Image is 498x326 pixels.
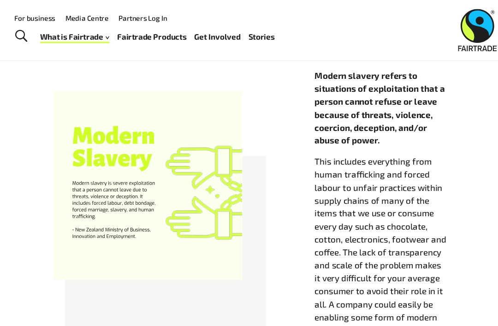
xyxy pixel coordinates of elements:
a: Fairtrade Products [124,27,188,40]
a: Toggle Search [25,22,47,45]
span: This includes everything from human trafficking and forced labour to unfair practices within supp... [305,143,426,307]
a: Media Centre [77,12,116,20]
a: For business [30,12,67,20]
strong: Modern slavery refers to situations of exploitation that a person cannot refuse or leave because ... [305,65,425,133]
a: Partners Log In [125,12,170,20]
a: Get Involved [195,27,237,40]
img: Fairtrade Australia New Zealand logo [437,8,472,47]
a: Stories [244,27,268,40]
a: What is Fairtrade [53,27,117,40]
